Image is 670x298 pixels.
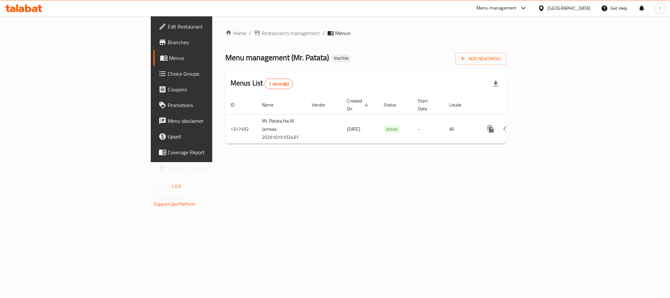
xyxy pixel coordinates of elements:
h2: Menus List [231,78,293,89]
span: Menus [335,29,350,37]
span: [DATE] [347,125,360,133]
div: Export file [488,76,504,92]
div: Menu-management [476,4,517,12]
td: All [444,115,478,143]
a: Promotions [153,97,263,113]
li: / [322,29,325,37]
th: Actions [478,95,551,115]
span: Menu management ( Mr. Patata ) [225,50,329,65]
span: Active [384,125,400,133]
span: Version: [154,182,170,191]
span: Name [262,101,282,109]
a: Grocery Checklist [153,160,263,176]
span: Branches [168,38,257,46]
span: Get support on: [154,193,184,202]
span: Inactive [332,55,351,61]
a: Support.OpsPlatform [154,200,196,208]
span: Status [384,101,405,109]
span: 1.0.0 [171,182,181,191]
span: Edit Restaurant [168,23,257,30]
button: Change Status [499,121,514,137]
a: Menus [153,50,263,66]
span: Created On [347,97,370,113]
button: Add New Menu [455,53,506,65]
div: [GEOGRAPHIC_DATA] [547,5,591,12]
span: Choice Groups [168,70,257,78]
span: Coverage Report [168,148,257,156]
span: ID [231,101,243,109]
span: Promotions [168,101,257,109]
td: - [413,115,444,143]
span: l [660,5,661,12]
span: Grocery Checklist [168,164,257,172]
a: Choice Groups [153,66,263,82]
td: Mr. Patata,Hai Al Jameaa 20251015102437 [257,115,306,143]
a: Menu disclaimer [153,113,263,129]
span: Locale [449,101,470,109]
a: Coverage Report [153,144,263,160]
table: enhanced table [225,95,551,144]
a: Restaurants management [254,29,320,37]
a: Edit Restaurant [153,19,263,34]
div: Total records count [265,79,293,89]
a: Upsell [153,129,263,144]
span: Coupons [168,85,257,93]
nav: breadcrumb [225,29,506,37]
div: Inactive [332,54,351,62]
span: Menu disclaimer [168,117,257,125]
span: Restaurants management [262,29,320,37]
span: Upsell [168,133,257,140]
span: 1 record(s) [265,81,293,87]
span: Vendor [312,101,334,109]
a: Coupons [153,82,263,97]
button: more [483,121,499,137]
span: Add New Menu [461,55,501,63]
span: Start Date [418,97,436,113]
span: Menus [169,54,257,62]
a: Branches [153,34,263,50]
